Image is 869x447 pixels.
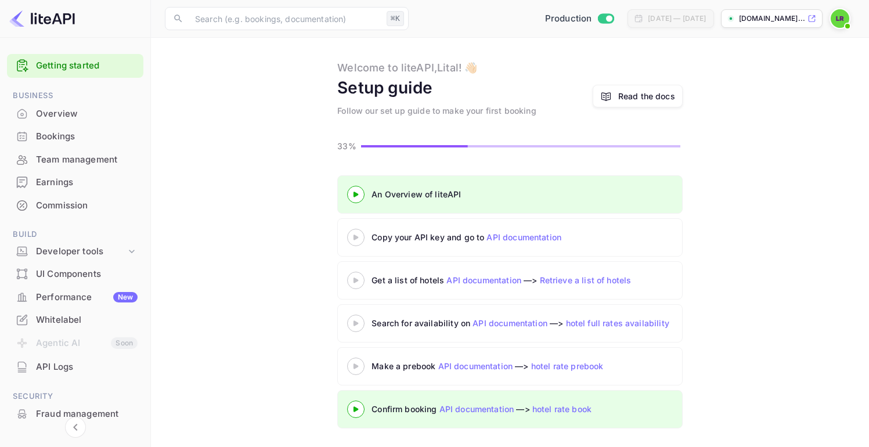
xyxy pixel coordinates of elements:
span: Build [7,228,143,241]
a: API documentation [439,404,514,414]
a: Fraud management [7,403,143,424]
a: Bookings [7,125,143,147]
div: Developer tools [7,241,143,262]
a: hotel full rates availability [566,318,669,328]
div: Overview [7,103,143,125]
a: API documentation [446,275,521,285]
a: Earnings [7,171,143,193]
div: Earnings [36,176,138,189]
a: API documentation [486,232,561,242]
a: API documentation [438,361,513,371]
a: Whitelabel [7,309,143,330]
div: Getting started [7,54,143,78]
div: An Overview of liteAPI [372,188,662,200]
a: Commission [7,194,143,216]
div: Whitelabel [7,309,143,331]
a: hotel rate prebook [531,361,604,371]
span: Security [7,390,143,403]
a: Team management [7,149,143,170]
img: LiteAPI logo [9,9,75,28]
span: Production [545,12,592,26]
a: hotel rate book [532,404,592,414]
div: Overview [36,107,138,121]
input: Search (e.g. bookings, documentation) [188,7,382,30]
div: Fraud management [7,403,143,426]
div: Follow our set up guide to make your first booking [337,104,536,117]
a: PerformanceNew [7,286,143,308]
p: 33% [337,140,358,152]
div: New [113,292,138,302]
div: API Logs [36,361,138,374]
a: Getting started [36,59,138,73]
div: Bookings [7,125,143,148]
div: Bookings [36,130,138,143]
a: UI Components [7,263,143,284]
div: Get a list of hotels —> [372,274,662,286]
a: Overview [7,103,143,124]
div: Setup guide [337,75,432,100]
img: Lital Rabiner [831,9,849,28]
span: Business [7,89,143,102]
div: Welcome to liteAPI, Lital ! 👋🏻 [337,60,477,75]
div: Make a prebook —> [372,360,662,372]
div: Developer tools [36,245,126,258]
a: Retrieve a list of hotels [540,275,632,285]
div: [DATE] — [DATE] [648,13,706,24]
div: Copy your API key and go to [372,231,662,243]
div: Fraud management [36,408,138,421]
div: Switch to Sandbox mode [540,12,619,26]
div: Whitelabel [36,313,138,327]
p: [DOMAIN_NAME]... [739,13,805,24]
div: Team management [36,153,138,167]
a: Read the docs [618,90,675,102]
a: API Logs [7,356,143,377]
div: Commission [7,194,143,217]
a: Read the docs [593,85,683,107]
div: Earnings [7,171,143,194]
div: Team management [7,149,143,171]
div: Performance [36,291,138,304]
div: Search for availability on —> [372,317,778,329]
div: UI Components [7,263,143,286]
div: PerformanceNew [7,286,143,309]
button: Collapse navigation [65,417,86,438]
div: API Logs [7,356,143,378]
div: UI Components [36,268,138,281]
a: API documentation [473,318,547,328]
div: Confirm booking —> [372,403,662,415]
div: ⌘K [387,11,404,26]
div: Commission [36,199,138,212]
